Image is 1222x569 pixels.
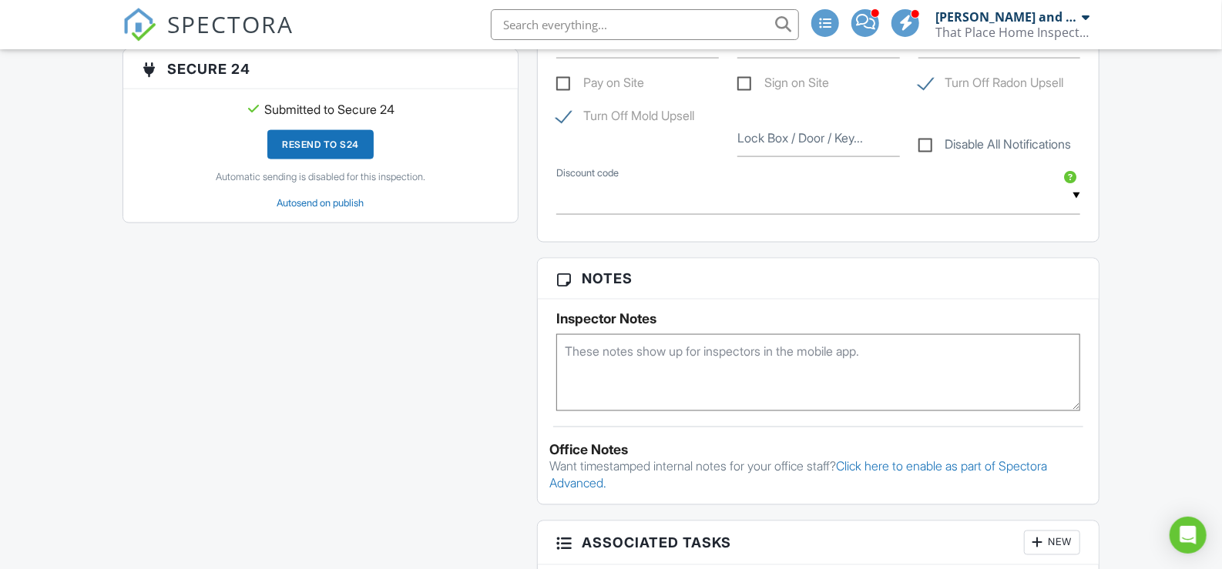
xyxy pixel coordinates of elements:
[549,458,1087,493] p: Want timestamped internal notes for your office staff?
[538,259,1099,299] h3: Notes
[549,459,1047,491] a: Click here to enable as part of Spectora Advanced.
[277,197,364,209] a: Autosend on publish
[556,311,1080,326] h5: Inspector Notes
[737,75,829,95] label: Sign on Site
[123,49,519,89] h3: Secure 24
[935,9,1078,25] div: [PERSON_NAME] and [PERSON_NAME]
[556,166,619,180] label: Discount code
[1024,531,1080,555] div: New
[267,130,374,171] a: Resend to S24
[267,130,374,159] div: Resend to S24
[556,109,694,128] label: Turn Off Mold Upsell
[133,101,509,118] div: Submitted to Secure 24
[123,8,156,42] img: The Best Home Inspection Software - Spectora
[737,129,863,146] label: Lock Box / Door / Key Code (If known)
[167,8,294,40] span: SPECTORA
[123,21,294,53] a: SPECTORA
[582,533,731,554] span: Associated Tasks
[491,9,799,40] input: Search everything...
[549,443,1087,458] div: Office Notes
[737,119,900,157] input: Lock Box / Door / Key Code (If known)
[216,171,425,183] a: Automatic sending is disabled for this inspection.
[1170,517,1207,554] div: Open Intercom Messenger
[556,75,644,95] label: Pay on Site
[918,75,1064,95] label: Turn Off Radon Upsell
[918,137,1072,156] label: Disable All Notifications
[935,25,1089,40] div: That Place Home Inspections, LLC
